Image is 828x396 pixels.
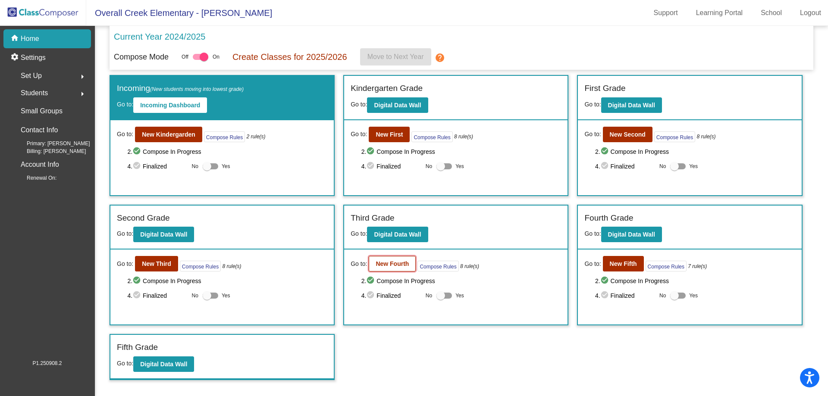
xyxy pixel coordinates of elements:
[127,290,187,301] span: 4. Finalized
[754,6,789,20] a: School
[180,261,221,271] button: Compose Rules
[600,147,611,157] mat-icon: check_circle
[117,82,244,95] label: Incoming
[351,230,367,237] span: Go to:
[584,101,601,108] span: Go to:
[455,290,464,301] span: Yes
[132,161,143,171] mat-icon: check_circle
[654,131,695,142] button: Compose Rules
[222,290,230,301] span: Yes
[21,34,39,44] p: Home
[689,290,698,301] span: Yes
[351,82,423,95] label: Kindergarten Grade
[603,127,652,142] button: New Second
[600,290,611,301] mat-icon: check_circle
[374,102,421,109] b: Digital Data Wall
[426,162,432,170] span: No
[361,276,561,286] span: 2. Compose In Progress
[77,72,88,82] mat-icon: arrow_right
[659,162,666,170] span: No
[351,212,394,225] label: Third Grade
[689,161,698,171] span: Yes
[688,262,707,270] i: 7 rule(s)
[21,70,42,82] span: Set Up
[117,101,133,108] span: Go to:
[133,227,194,242] button: Digital Data Wall
[603,256,644,271] button: New Fifth
[646,261,687,271] button: Compose Rules
[127,147,327,157] span: 2. Compose In Progress
[223,262,241,270] i: 8 rule(s)
[689,6,750,20] a: Learning Portal
[659,292,666,299] span: No
[361,147,561,157] span: 2. Compose In Progress
[584,130,601,139] span: Go to:
[222,161,230,171] span: Yes
[595,161,655,171] span: 4. Finalized
[127,276,327,286] span: 2. Compose In Progress
[367,97,428,113] button: Digital Data Wall
[584,82,625,95] label: First Grade
[213,53,220,61] span: On
[192,292,198,299] span: No
[351,101,367,108] span: Go to:
[366,276,376,286] mat-icon: check_circle
[114,30,205,43] p: Current Year 2024/2025
[135,127,202,142] button: New Kindergarden
[232,50,347,63] p: Create Classes for 2025/2026
[435,53,445,63] mat-icon: help
[647,6,685,20] a: Support
[361,290,421,301] span: 4. Finalized
[127,161,187,171] span: 4. Finalized
[114,51,169,63] p: Compose Mode
[610,131,646,138] b: New Second
[21,53,46,63] p: Settings
[10,53,21,63] mat-icon: settings
[367,227,428,242] button: Digital Data Wall
[192,162,198,170] span: No
[10,34,21,44] mat-icon: home
[584,259,601,268] span: Go to:
[13,147,86,155] span: Billing: [PERSON_NAME]
[351,130,367,139] span: Go to:
[369,256,416,271] button: New Fourth
[376,260,409,267] b: New Fourth
[697,133,716,140] i: 8 rule(s)
[132,290,143,301] mat-icon: check_circle
[140,361,187,368] b: Digital Data Wall
[417,261,458,271] button: Compose Rules
[117,259,133,268] span: Go to:
[426,292,432,299] span: No
[132,147,143,157] mat-icon: check_circle
[608,102,655,109] b: Digital Data Wall
[204,131,245,142] button: Compose Rules
[117,341,158,354] label: Fifth Grade
[21,124,58,136] p: Contact Info
[366,290,376,301] mat-icon: check_circle
[366,161,376,171] mat-icon: check_circle
[411,131,452,142] button: Compose Rules
[793,6,828,20] a: Logout
[366,147,376,157] mat-icon: check_circle
[595,290,655,301] span: 4. Finalized
[133,97,207,113] button: Incoming Dashboard
[376,131,403,138] b: New First
[77,89,88,99] mat-icon: arrow_right
[584,212,633,225] label: Fourth Grade
[454,133,473,140] i: 8 rule(s)
[601,97,662,113] button: Digital Data Wall
[584,230,601,237] span: Go to:
[367,53,424,60] span: Move to Next Year
[86,6,272,20] span: Overall Creek Elementary - [PERSON_NAME]
[142,131,195,138] b: New Kindergarden
[600,276,611,286] mat-icon: check_circle
[374,231,421,238] b: Digital Data Wall
[117,130,133,139] span: Go to:
[13,140,90,147] span: Primary: [PERSON_NAME]
[601,227,662,242] button: Digital Data Wall
[455,161,464,171] span: Yes
[142,260,171,267] b: New Third
[361,161,421,171] span: 4. Finalized
[13,174,56,182] span: Renewal On:
[117,230,133,237] span: Go to:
